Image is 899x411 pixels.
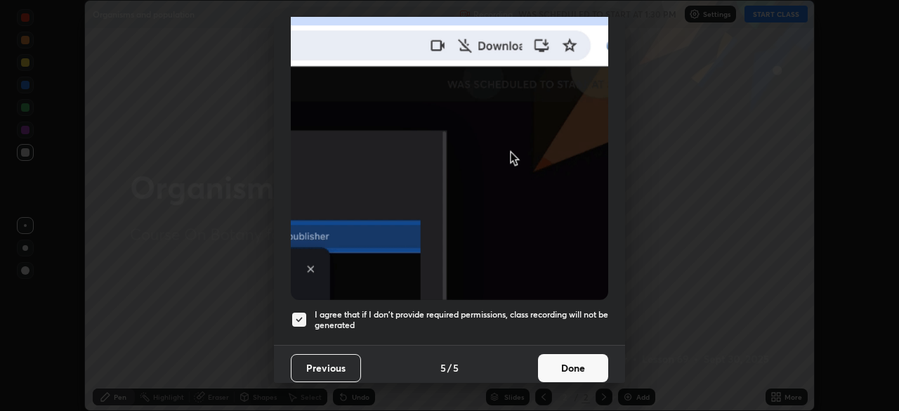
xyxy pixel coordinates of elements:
[453,360,459,375] h4: 5
[315,309,608,331] h5: I agree that if I don't provide required permissions, class recording will not be generated
[291,354,361,382] button: Previous
[538,354,608,382] button: Done
[440,360,446,375] h4: 5
[447,360,452,375] h4: /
